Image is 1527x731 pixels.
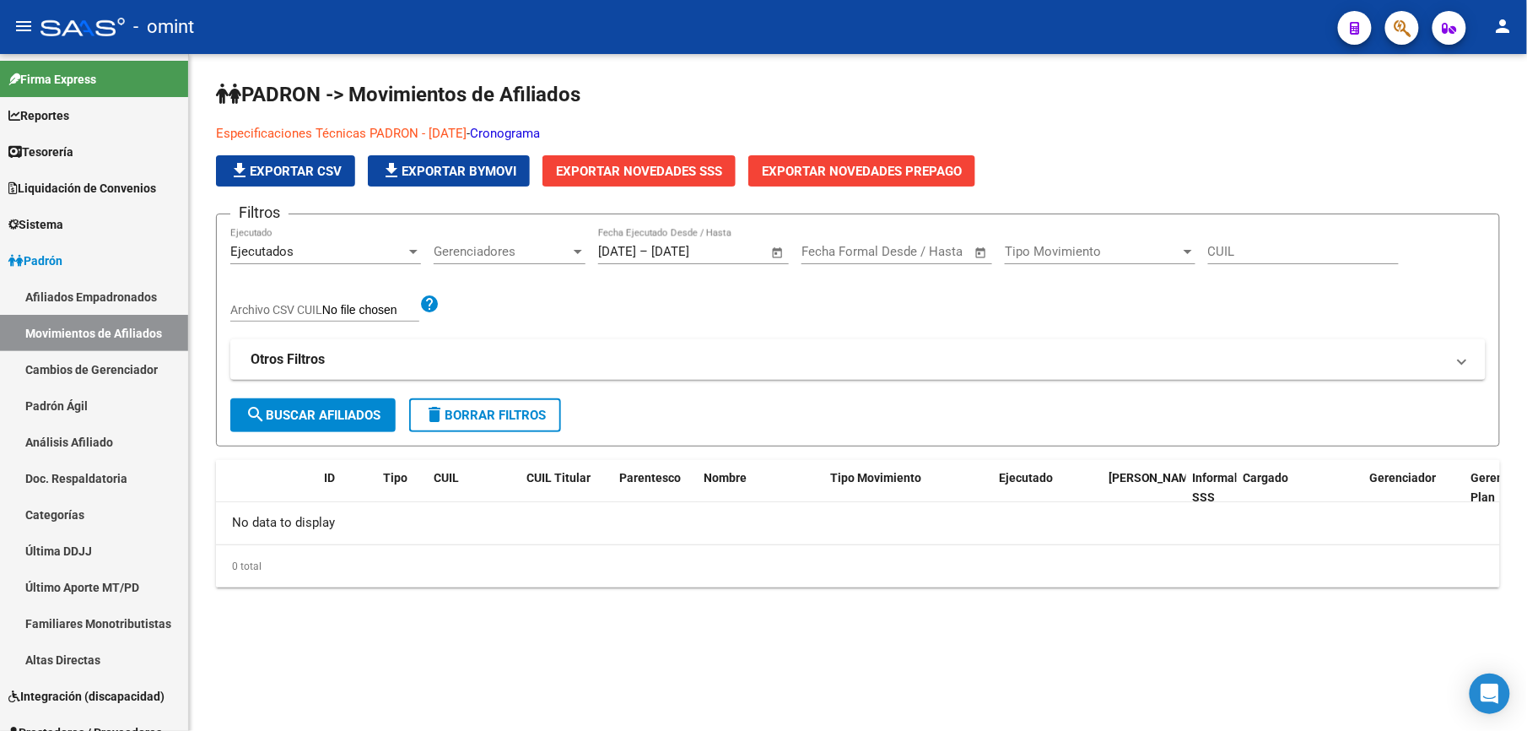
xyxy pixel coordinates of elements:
button: Exportar Novedades SSS [542,155,736,187]
a: Especificaciones Técnicas PADRON - [DATE] [216,126,467,141]
datatable-header-cell: Parentesco [612,460,697,516]
span: Tesorería [8,143,73,161]
span: Tipo Movimiento [830,471,921,485]
strong: Otros Filtros [251,350,325,369]
mat-icon: file_download [381,160,402,181]
span: Padrón [8,252,62,270]
span: Exportar Novedades Prepago [762,164,962,179]
span: Gerenciador [1370,471,1437,485]
mat-icon: help [419,294,440,314]
span: Sistema [8,215,63,234]
button: Exportar Novedades Prepago [748,155,975,187]
input: Archivo CSV CUIL [322,303,419,318]
span: Firma Express [8,70,96,89]
span: Exportar Novedades SSS [556,164,722,179]
datatable-header-cell: CUIL Titular [520,460,612,516]
mat-icon: file_download [229,160,250,181]
span: - omint [133,8,194,46]
h3: Filtros [230,201,289,225]
button: Buscar Afiliados [230,398,396,432]
datatable-header-cell: Tipo Movimiento [823,460,992,516]
span: [PERSON_NAME] [1109,471,1200,485]
span: Exportar Bymovi [381,164,516,179]
span: Ejecutado [999,471,1053,485]
span: Ejecutados [230,244,294,259]
a: Cronograma [470,126,540,141]
span: CUIL [434,471,459,485]
span: Informable SSS [1193,471,1252,504]
span: Tipo [383,471,407,485]
mat-icon: delete [424,404,445,425]
datatable-header-cell: CUIL [427,460,520,516]
span: CUIL Titular [526,471,591,485]
span: Exportar CSV [229,164,342,179]
span: Reportes [8,106,69,125]
span: Borrar Filtros [424,408,546,423]
span: Parentesco [619,471,681,485]
input: End date [871,244,953,259]
input: End date [651,244,733,259]
mat-icon: person [1493,16,1514,36]
div: Open Intercom Messenger [1470,674,1510,714]
span: – [639,244,648,259]
button: Exportar Bymovi [368,155,530,187]
span: Buscar Afiliados [246,408,380,423]
span: Liquidación de Convenios [8,179,156,198]
mat-icon: search [246,404,266,425]
datatable-header-cell: Informable SSS [1186,460,1237,516]
datatable-header-cell: Cargado [1237,460,1363,516]
span: Tipo Movimiento [1005,244,1180,259]
mat-expansion-panel-header: Otros Filtros [230,339,1486,380]
span: Cargado [1244,471,1289,485]
span: Archivo CSV CUIL [230,303,322,317]
p: - [216,124,1312,143]
span: Gerenciadores [434,244,570,259]
datatable-header-cell: Ejecutado [992,460,1102,516]
span: Nombre [704,471,747,485]
datatable-header-cell: Tipo [376,460,427,516]
span: PADRON -> Movimientos de Afiliados [216,83,580,106]
mat-icon: menu [13,16,34,36]
span: ID [324,471,335,485]
div: No data to display [216,502,1500,544]
button: Exportar CSV [216,155,355,187]
datatable-header-cell: Nombre [697,460,823,516]
button: Borrar Filtros [409,398,561,432]
button: Open calendar [972,243,991,263]
input: Start date [598,244,636,259]
button: Open calendar [769,243,788,263]
datatable-header-cell: Fecha Formal [1102,460,1186,516]
span: Integración (discapacidad) [8,687,165,706]
datatable-header-cell: Gerenciador [1363,460,1465,516]
datatable-header-cell: ID [317,460,376,516]
div: 0 total [216,545,1500,588]
input: Start date [801,244,856,259]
